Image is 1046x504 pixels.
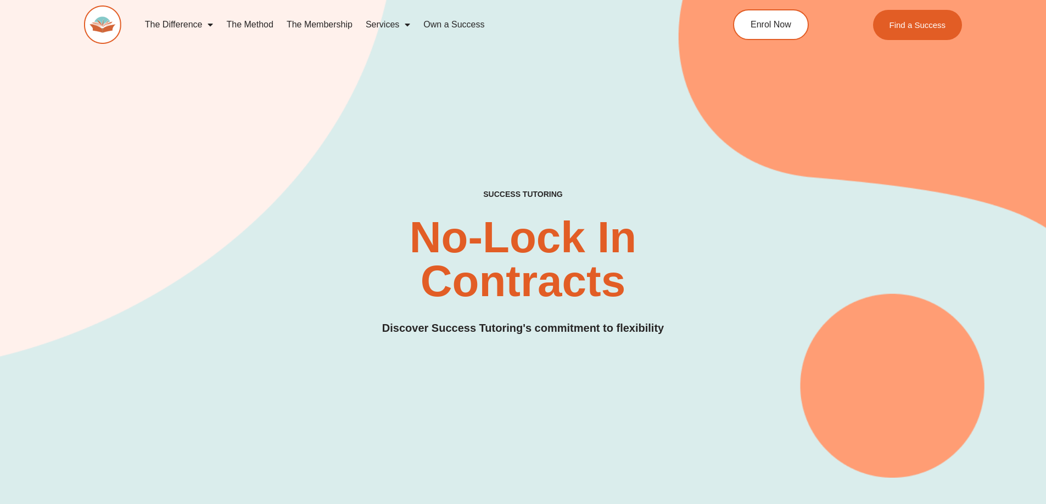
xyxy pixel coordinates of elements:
[873,10,963,40] a: Find a Success
[280,12,359,37] a: The Membership
[890,21,946,29] span: Find a Success
[382,320,664,337] h3: Discover Success Tutoring's commitment to flexibility
[220,12,279,37] a: The Method
[359,12,417,37] a: Services
[138,12,220,37] a: The Difference
[751,20,791,29] span: Enrol Now
[393,190,653,199] h4: SUCCESS TUTORING​
[325,216,722,303] h2: No-Lock In Contracts
[733,9,809,40] a: Enrol Now
[138,12,683,37] nav: Menu
[417,12,491,37] a: Own a Success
